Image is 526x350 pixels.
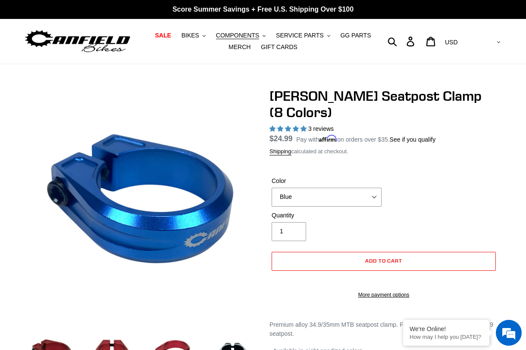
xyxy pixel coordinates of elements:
[276,32,323,39] span: SERVICE PARTS
[224,41,255,53] a: MERCH
[269,125,308,132] span: 5.00 stars
[410,334,483,340] p: How may I help you today?
[272,30,334,41] button: SERVICE PARTS
[261,43,297,51] span: GIFT CARDS
[216,32,259,39] span: COMPONENTS
[28,43,49,65] img: d_696896380_company_1647369064580_696896380
[269,320,498,338] p: Premium alloy 34.9/35mm MTB seatpost clamp. Fits mountain bikes that use a 30.9 seatpost.
[272,291,496,299] a: More payment options
[269,88,498,121] h1: [PERSON_NAME] Seatpost Clamp (8 Colors)
[269,134,293,143] span: $24.99
[410,325,483,332] div: We're Online!
[150,30,175,41] a: SALE
[50,108,119,195] span: We're online!
[390,136,436,143] a: See if you qualify - Learn more about Affirm Financing (opens in modal)
[155,32,171,39] span: SALE
[58,48,158,59] div: Chat with us now
[9,47,22,60] div: Navigation go back
[212,30,270,41] button: COMPONENTS
[308,125,334,132] span: 3 reviews
[257,41,302,53] a: GIFT CARDS
[336,30,375,41] a: GG PARTS
[272,252,496,271] button: Add to cart
[182,32,199,39] span: BIKES
[340,32,371,39] span: GG PARTS
[269,148,291,155] a: Shipping
[272,211,382,220] label: Quantity
[272,177,382,186] label: Color
[177,30,210,41] button: BIKES
[24,28,131,55] img: Canfield Bikes
[365,257,403,264] span: Add to cart
[141,4,162,25] div: Minimize live chat window
[296,133,435,144] p: Pay with on orders over $35.
[319,135,337,142] span: Affirm
[4,235,164,265] textarea: Type your message and hit 'Enter'
[229,43,250,51] span: MERCH
[269,147,498,156] div: calculated at checkout.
